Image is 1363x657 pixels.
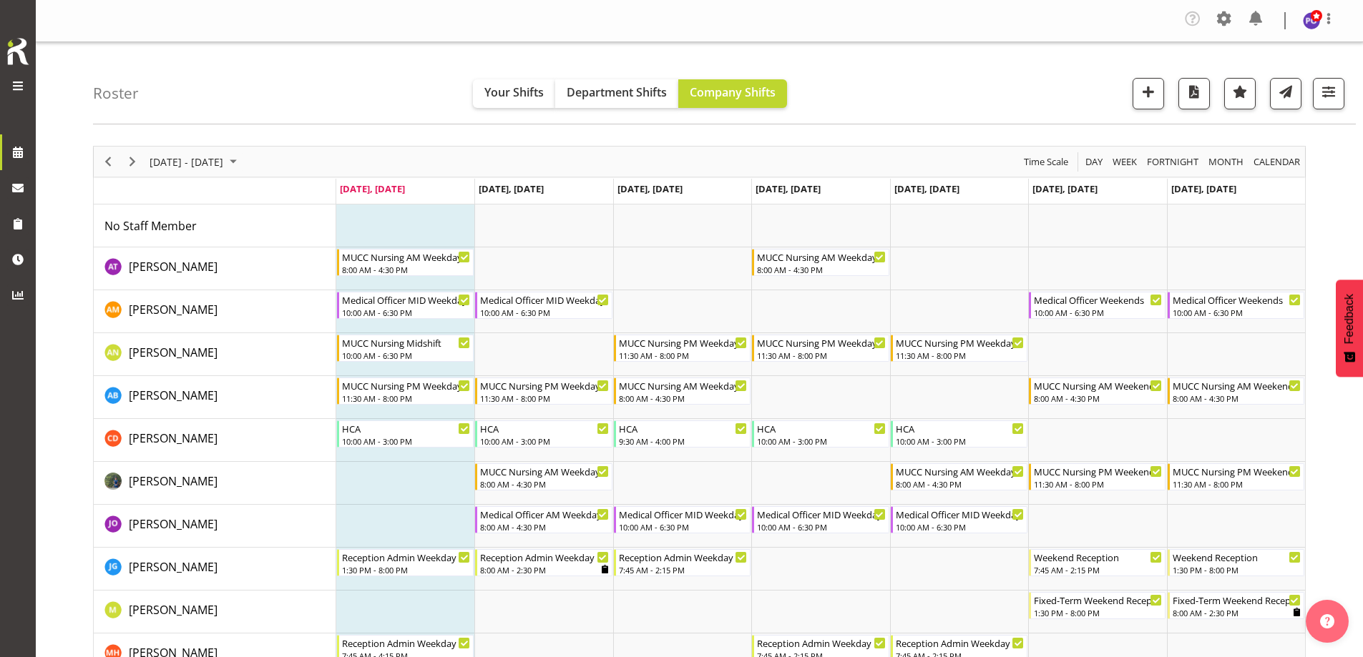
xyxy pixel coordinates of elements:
[1110,153,1140,171] button: Timeline Week
[129,559,218,575] span: [PERSON_NAME]
[1206,153,1246,171] button: Timeline Month
[480,292,608,307] div: Medical Officer MID Weekday
[891,335,1027,362] div: Alysia Newman-Woods"s event - MUCC Nursing PM Weekday Begin From Friday, September 5, 2025 at 11:...
[480,564,608,576] div: 8:00 AM - 2:30 PM
[757,507,885,521] div: Medical Officer MID Weekday
[619,350,747,361] div: 11:30 AM - 8:00 PM
[129,387,218,403] span: [PERSON_NAME]
[1034,593,1162,607] div: Fixed-Term Weekend Reception
[757,250,885,264] div: MUCC Nursing AM Weekday
[99,153,118,171] button: Previous
[1133,78,1164,109] button: Add a new shift
[1029,549,1166,576] div: Josephine Godinez"s event - Weekend Reception Begin From Saturday, September 6, 2025 at 7:45:00 A...
[94,419,336,462] td: Cordelia Davies resource
[1029,592,1166,619] div: Margie Vuto"s event - Fixed-Term Weekend Reception Begin From Saturday, September 6, 2025 at 1:30...
[342,435,470,447] div: 10:00 AM - 3:00 PM
[480,421,608,435] div: HCA
[757,421,885,435] div: HCA
[129,558,218,576] a: [PERSON_NAME]
[342,636,470,650] div: Reception Admin Weekday AM
[475,377,612,405] div: Andrew Brooks"s event - MUCC Nursing PM Weekday Begin From Tuesday, September 2, 2025 at 11:30:00...
[1034,307,1162,318] div: 10:00 AM - 6:30 PM
[1034,464,1162,478] div: MUCC Nursing PM Weekends
[337,420,474,448] div: Cordelia Davies"s event - HCA Begin From Monday, September 1, 2025 at 10:00:00 AM GMT+12:00 Ends ...
[896,521,1024,533] div: 10:00 AM - 6:30 PM
[1224,78,1256,109] button: Highlight an important date within the roster.
[1034,478,1162,490] div: 11:30 AM - 8:00 PM
[94,247,336,290] td: Agnes Tyson resource
[120,147,145,177] div: Next
[1083,153,1105,171] button: Timeline Day
[619,421,747,435] div: HCA
[896,636,1024,650] div: Reception Admin Weekday AM
[894,182,959,195] span: [DATE], [DATE]
[129,345,218,360] span: [PERSON_NAME]
[1171,182,1236,195] span: [DATE], [DATE]
[340,182,405,195] span: [DATE], [DATE]
[617,182,683,195] span: [DATE], [DATE]
[96,147,120,177] div: Previous
[342,378,470,392] div: MUCC Nursing PM Weekday
[342,335,470,350] div: MUCC Nursing Midshift
[94,290,336,333] td: Alexandra Madigan resource
[475,463,612,490] div: Gloria Varghese"s event - MUCC Nursing AM Weekday Begin From Tuesday, September 2, 2025 at 8:00:0...
[1022,153,1071,171] button: Time Scale
[757,350,885,361] div: 11:30 AM - 8:00 PM
[891,463,1027,490] div: Gloria Varghese"s event - MUCC Nursing AM Weekday Begin From Friday, September 5, 2025 at 8:00:00...
[94,462,336,505] td: Gloria Varghese resource
[104,218,197,234] span: No Staff Member
[1173,292,1301,307] div: Medical Officer Weekends
[123,153,142,171] button: Next
[1173,607,1301,618] div: 8:00 AM - 2:30 PM
[1173,593,1301,607] div: Fixed-Term Weekend Reception
[1032,182,1098,195] span: [DATE], [DATE]
[129,344,218,361] a: [PERSON_NAME]
[614,335,751,362] div: Alysia Newman-Woods"s event - MUCC Nursing PM Weekday Begin From Wednesday, September 3, 2025 at ...
[752,335,889,362] div: Alysia Newman-Woods"s event - MUCC Nursing PM Weekday Begin From Thursday, September 4, 2025 at 1...
[342,292,470,307] div: Medical Officer MID Weekday
[1336,280,1363,377] button: Feedback - Show survey
[4,36,32,67] img: Rosterit icon logo
[619,550,747,564] div: Reception Admin Weekday AM
[896,421,1024,435] div: HCA
[480,307,608,318] div: 10:00 AM - 6:30 PM
[619,564,747,576] div: 7:45 AM - 2:15 PM
[1320,614,1334,628] img: help-xxl-2.png
[896,435,1024,447] div: 10:00 AM - 3:00 PM
[129,387,218,404] a: [PERSON_NAME]
[1168,292,1304,319] div: Alexandra Madigan"s event - Medical Officer Weekends Begin From Sunday, September 7, 2025 at 10:0...
[756,182,821,195] span: [DATE], [DATE]
[896,507,1024,521] div: Medical Officer MID Weekday
[1173,464,1301,478] div: MUCC Nursing PM Weekends
[94,548,336,591] td: Josephine Godinez resource
[1029,292,1166,319] div: Alexandra Madigan"s event - Medical Officer Weekends Begin From Saturday, September 6, 2025 at 10...
[479,182,544,195] span: [DATE], [DATE]
[475,420,612,448] div: Cordelia Davies"s event - HCA Begin From Tuesday, September 2, 2025 at 10:00:00 AM GMT+12:00 Ends...
[480,435,608,447] div: 10:00 AM - 3:00 PM
[1034,292,1162,307] div: Medical Officer Weekends
[678,79,787,108] button: Company Shifts
[342,550,470,564] div: Reception Admin Weekday PM
[1313,78,1344,109] button: Filter Shifts
[129,601,218,618] a: [PERSON_NAME]
[480,378,608,392] div: MUCC Nursing PM Weekday
[480,464,608,478] div: MUCC Nursing AM Weekday
[1270,78,1301,109] button: Send a list of all shifts for the selected filtered period to all rostered employees.
[619,335,747,350] div: MUCC Nursing PM Weekday
[1145,153,1201,171] button: Fortnight
[614,420,751,448] div: Cordelia Davies"s event - HCA Begin From Wednesday, September 3, 2025 at 9:30:00 AM GMT+12:00 End...
[1251,153,1303,171] button: Month
[94,376,336,419] td: Andrew Brooks resource
[614,506,751,533] div: Jenny O'Donnell"s event - Medical Officer MID Weekday Begin From Wednesday, September 3, 2025 at ...
[555,79,678,108] button: Department Shifts
[1029,463,1166,490] div: Gloria Varghese"s event - MUCC Nursing PM Weekends Begin From Saturday, September 6, 2025 at 11:3...
[94,591,336,633] td: Margie Vuto resource
[337,335,474,362] div: Alysia Newman-Woods"s event - MUCC Nursing Midshift Begin From Monday, September 1, 2025 at 10:00...
[148,153,225,171] span: [DATE] - [DATE]
[752,249,889,276] div: Agnes Tyson"s event - MUCC Nursing AM Weekday Begin From Thursday, September 4, 2025 at 8:00:00 A...
[752,506,889,533] div: Jenny O'Donnell"s event - Medical Officer MID Weekday Begin From Thursday, September 4, 2025 at 1...
[337,249,474,276] div: Agnes Tyson"s event - MUCC Nursing AM Weekday Begin From Monday, September 1, 2025 at 8:00:00 AM ...
[891,420,1027,448] div: Cordelia Davies"s event - HCA Begin From Friday, September 5, 2025 at 10:00:00 AM GMT+12:00 Ends ...
[129,473,218,490] a: [PERSON_NAME]
[614,549,751,576] div: Josephine Godinez"s event - Reception Admin Weekday AM Begin From Wednesday, September 3, 2025 at...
